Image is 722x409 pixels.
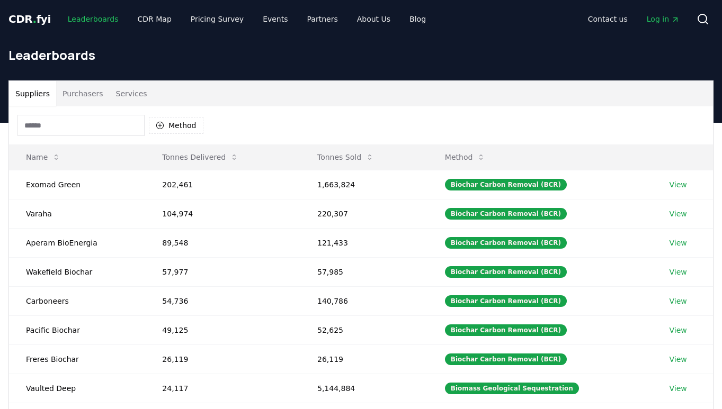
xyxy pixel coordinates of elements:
td: 52,625 [300,315,428,344]
a: View [670,267,687,277]
td: Aperam BioEnergia [9,228,145,257]
td: Carboneers [9,286,145,315]
div: Biochar Carbon Removal (BCR) [445,208,567,220]
nav: Main [59,10,434,29]
a: Contact us [580,10,636,29]
td: Varaha [9,199,145,228]
td: 54,736 [145,286,300,315]
td: Wakefield Biochar [9,257,145,286]
a: View [670,383,687,394]
button: Purchasers [56,81,110,106]
td: 89,548 [145,228,300,257]
td: 24,117 [145,374,300,403]
div: Biochar Carbon Removal (BCR) [445,266,567,278]
a: View [670,208,687,219]
div: Biomass Geological Sequestration [445,383,579,394]
button: Tonnes Delivered [154,147,247,168]
a: Pricing Survey [182,10,252,29]
button: Tonnes Sold [309,147,382,168]
div: Biochar Carbon Removal (BCR) [445,324,567,336]
a: Leaderboards [59,10,127,29]
a: View [670,325,687,335]
span: Log in [647,14,680,24]
td: 202,461 [145,170,300,199]
button: Name [17,147,69,168]
button: Method [149,117,203,134]
td: Vaulted Deep [9,374,145,403]
td: Pacific Biochar [9,315,145,344]
td: 5,144,884 [300,374,428,403]
a: CDR Map [129,10,180,29]
td: 1,663,824 [300,170,428,199]
td: 57,985 [300,257,428,286]
a: Blog [401,10,434,29]
span: CDR fyi [8,13,51,25]
span: . [33,13,37,25]
a: View [670,179,687,190]
td: 220,307 [300,199,428,228]
a: View [670,296,687,306]
td: 121,433 [300,228,428,257]
a: CDR.fyi [8,12,51,26]
a: Partners [299,10,346,29]
div: Biochar Carbon Removal (BCR) [445,179,567,190]
a: Events [254,10,296,29]
button: Method [436,147,494,168]
td: 104,974 [145,199,300,228]
td: Freres Biochar [9,344,145,374]
td: Exomad Green [9,170,145,199]
div: Biochar Carbon Removal (BCR) [445,295,567,307]
a: View [670,238,687,248]
a: About Us [349,10,399,29]
nav: Main [580,10,688,29]
td: 26,119 [145,344,300,374]
td: 49,125 [145,315,300,344]
div: Biochar Carbon Removal (BCR) [445,237,567,249]
td: 57,977 [145,257,300,286]
td: 26,119 [300,344,428,374]
button: Services [110,81,154,106]
h1: Leaderboards [8,47,714,63]
button: Suppliers [9,81,56,106]
div: Biochar Carbon Removal (BCR) [445,353,567,365]
td: 140,786 [300,286,428,315]
a: Log in [638,10,688,29]
a: View [670,354,687,365]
